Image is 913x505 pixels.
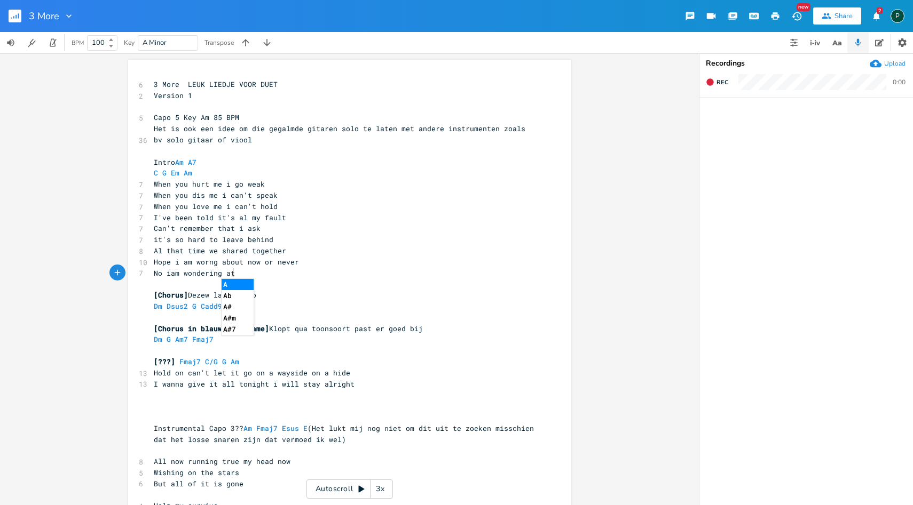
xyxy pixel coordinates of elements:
[154,334,162,344] span: Dm
[222,312,254,324] li: A#m
[371,479,390,499] div: 3x
[204,39,234,46] div: Transpose
[865,6,887,26] button: 2
[154,379,355,389] span: I wanna give it all tonight i will stay alright
[184,168,192,178] span: Am
[171,168,179,178] span: Em
[884,59,906,68] div: Upload
[154,168,158,178] span: C
[192,334,214,344] span: Fmaj7
[188,157,196,167] span: A7
[154,91,192,100] span: Version 1
[303,423,308,433] span: E
[143,38,167,47] span: A Minor
[222,301,254,312] li: A#
[154,124,530,145] span: Het is ook een idee om die gegalmde gitaren solo te laten met andere instrumenten zoals bv solo g...
[222,290,254,301] li: Ab
[154,202,278,211] span: When you love me i can't hold
[154,423,538,444] span: Instrumental Capo 3?? (Het lukt mij nog niet om dit uit te zoeken misschien dat het losse snaren ...
[154,368,350,378] span: Hold on can't let it go on a wayside on a hide
[175,157,184,167] span: Am
[891,4,904,28] button: P
[154,290,256,300] span: Dezew laat ik zo
[154,468,239,477] span: Wishing on the stars
[154,456,290,466] span: All now running true my head now
[154,157,196,167] span: Intro
[154,190,278,200] span: When you dis me i can't speak
[706,60,907,67] div: Recordings
[282,423,299,433] span: Esus
[167,334,171,344] span: G
[717,78,728,86] span: Rec
[786,6,807,26] button: New
[201,301,222,311] span: Cadd9
[162,168,167,178] span: G
[256,423,278,433] span: Fmaj7
[797,3,810,11] div: New
[154,324,423,333] span: Klopt qua toonsoort past er goed bij
[154,357,175,366] span: [???]
[154,301,162,311] span: Dm
[72,40,84,46] div: BPM
[154,113,239,122] span: Capo 5 Key Am 85 BPM
[154,290,188,300] span: [Chorus]
[306,479,393,499] div: Autoscroll
[154,268,235,278] span: No iam wondering at
[154,223,261,233] span: Can't remember that i ask
[154,324,269,333] span: [Chorus in blauw op opname]
[29,11,59,21] span: 3 More
[877,7,883,14] div: 2
[813,7,861,25] button: Share
[243,423,252,433] span: Am
[154,479,243,488] span: But all of it is gone
[154,179,265,189] span: When you hurt me i go weak
[154,79,278,89] span: 3 More LEUK LIEDJE VOOR DUET
[222,324,254,335] li: A#7
[231,357,239,366] span: Am
[893,79,906,85] div: 0:00
[222,279,254,290] li: A
[835,11,853,21] div: Share
[154,235,273,244] span: it's so hard to leave behind
[124,39,135,46] div: Key
[175,334,188,344] span: Am7
[222,357,226,366] span: G
[179,357,201,366] span: Fmaj7
[702,74,733,91] button: Rec
[870,58,906,69] button: Upload
[154,213,286,222] span: I've been told it's al my fault
[154,246,286,255] span: Al that time we shared together
[891,9,904,23] div: Piepo
[192,301,196,311] span: G
[154,257,299,267] span: Hope i am worng about now or never
[205,357,218,366] span: C/G
[167,301,188,311] span: Dsus2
